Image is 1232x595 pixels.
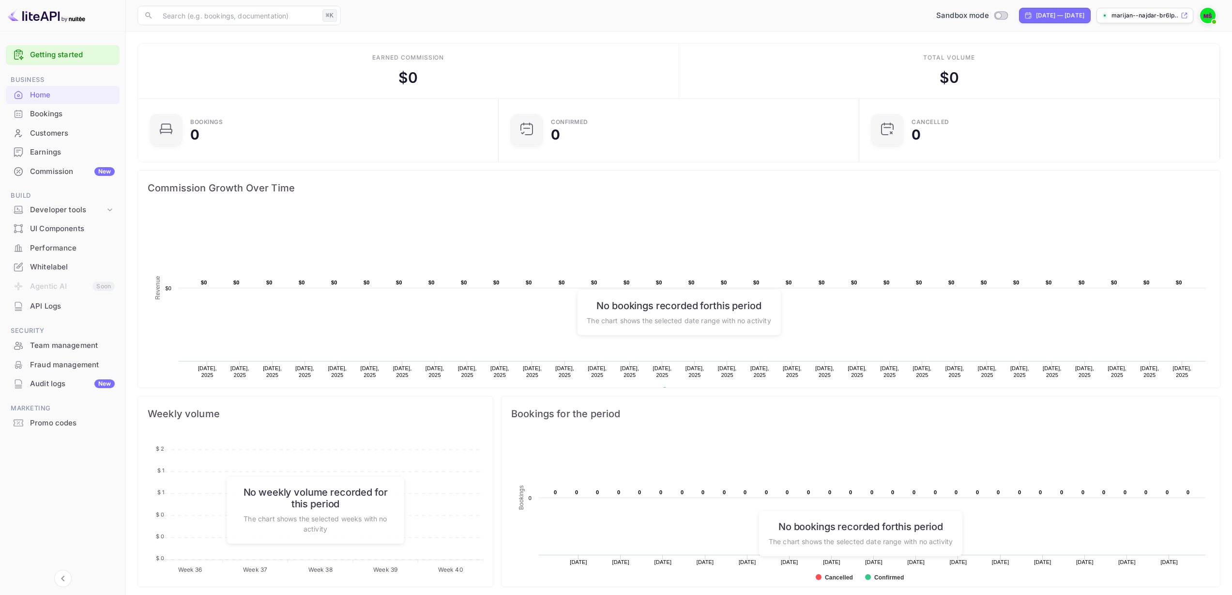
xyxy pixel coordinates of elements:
[1046,280,1052,285] text: $0
[6,414,120,432] a: Promo codes
[30,109,115,120] div: Bookings
[148,180,1210,196] span: Commission Growth Over Time
[426,365,444,378] text: [DATE], 2025
[6,162,120,180] a: CommissionNew
[849,489,852,495] text: 0
[458,365,477,378] text: [DATE], 2025
[1111,11,1179,20] p: marijan--najdar-br6lp....
[874,574,904,581] text: Confirmed
[6,356,120,375] div: Fraud management
[934,489,937,495] text: 0
[490,365,509,378] text: [DATE], 2025
[688,280,695,285] text: $0
[913,365,932,378] text: [DATE], 2025
[428,280,435,285] text: $0
[681,489,684,495] text: 0
[6,124,120,142] a: Customers
[526,280,532,285] text: $0
[912,119,949,125] div: CANCELLED
[932,10,1011,21] div: Switch to Production mode
[1039,489,1042,495] text: 0
[230,365,249,378] text: [DATE], 2025
[6,105,120,123] a: Bookings
[523,365,542,378] text: [DATE], 2025
[6,326,120,336] span: Security
[659,489,662,495] text: 0
[654,559,672,565] text: [DATE]
[6,219,120,238] div: UI Components
[1140,365,1159,378] text: [DATE], 2025
[157,467,164,474] tspan: $ 1
[617,489,620,495] text: 0
[398,67,418,89] div: $ 0
[870,489,873,495] text: 0
[30,418,115,429] div: Promo codes
[781,559,798,565] text: [DATE]
[6,375,120,392] a: Audit logsNew
[396,280,402,285] text: $0
[6,239,120,257] a: Performance
[30,262,115,273] div: Whitelabel
[1200,8,1216,23] img: Marijan Šnajdar
[331,280,337,285] text: $0
[1076,559,1094,565] text: [DATE]
[671,387,696,394] text: Revenue
[753,280,760,285] text: $0
[1108,365,1126,378] text: [DATE], 2025
[156,533,164,540] tspan: $ 0
[178,566,202,573] tspan: Week 36
[30,49,115,61] a: Getting started
[30,340,115,351] div: Team management
[891,489,894,495] text: 0
[201,280,207,285] text: $0
[880,365,899,378] text: [DATE], 2025
[6,143,120,161] a: Earnings
[697,559,714,565] text: [DATE]
[461,280,467,285] text: $0
[908,559,925,565] text: [DATE]
[587,315,771,325] p: The chart shows the selected date range with no activity
[6,375,120,393] div: Audit logsNew
[30,147,115,158] div: Earnings
[612,559,629,565] text: [DATE]
[165,285,171,291] text: $0
[6,162,120,181] div: CommissionNew
[6,403,120,414] span: Marketing
[575,489,578,495] text: 0
[976,489,979,495] text: 0
[1079,280,1085,285] text: $0
[1075,365,1094,378] text: [DATE], 2025
[94,167,115,176] div: New
[154,276,161,299] text: Revenue
[243,566,267,573] tspan: Week 37
[518,485,525,510] text: Bookings
[653,365,672,378] text: [DATE], 2025
[555,365,574,378] text: [DATE], 2025
[685,365,704,378] text: [DATE], 2025
[6,202,120,219] div: Developer tools
[263,365,282,378] text: [DATE], 2025
[6,219,120,237] a: UI Components
[1102,489,1105,495] text: 0
[916,280,922,285] text: $0
[308,566,333,573] tspan: Week 38
[30,301,115,312] div: API Logs
[190,119,223,125] div: Bookings
[1124,489,1126,495] text: 0
[992,559,1009,565] text: [DATE]
[718,365,737,378] text: [DATE], 2025
[559,280,565,285] text: $0
[6,414,120,433] div: Promo codes
[6,86,120,104] a: Home
[6,105,120,124] div: Bookings
[6,297,120,315] a: API Logs
[721,280,727,285] text: $0
[624,280,630,285] text: $0
[266,280,273,285] text: $0
[551,128,560,141] div: 0
[701,489,704,495] text: 0
[1081,489,1084,495] text: 0
[6,336,120,354] a: Team management
[786,489,789,495] text: 0
[1186,489,1189,495] text: 0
